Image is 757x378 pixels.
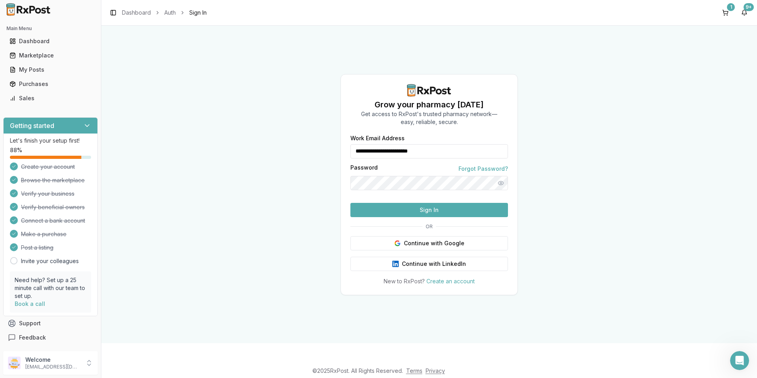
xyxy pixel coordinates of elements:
a: Auth [164,9,176,17]
span: Verify beneficial owners [21,203,85,211]
div: Marketplace [10,52,91,59]
label: Work Email Address [350,136,508,141]
div: Send us a message [8,93,150,115]
h2: Main Menu [6,25,95,32]
img: RxPost Logo [3,3,54,16]
a: Invite your colleagues [21,257,79,265]
span: New to RxPost? [384,278,425,284]
span: Browse the marketplace [21,176,85,184]
img: Google [394,240,401,246]
div: All services are online [16,172,142,180]
a: Marketplace [6,48,95,63]
a: Sales [6,91,95,105]
a: Dashboard [122,9,151,17]
span: Help [126,267,138,273]
img: User avatar [8,357,21,369]
span: Verify your business [21,190,74,198]
button: Support [3,316,98,330]
button: Sign In [350,203,508,217]
span: Search for help [16,126,64,135]
button: View status page [16,183,142,199]
div: Close [136,13,150,27]
p: [EMAIL_ADDRESS][DOMAIN_NAME] [25,364,80,370]
p: Hi [PERSON_NAME] [16,56,143,70]
button: 9+ [738,6,751,19]
label: Password [350,165,378,173]
div: Purchases [10,80,91,88]
a: Privacy [426,367,445,374]
button: Feedback [3,330,98,345]
button: Show password [494,176,508,190]
span: Connect a bank account [21,217,85,225]
span: Messages [66,267,93,273]
button: Continue with Google [350,236,508,250]
nav: breadcrumb [122,9,207,17]
button: Search for help [11,122,147,138]
p: How can we help? [16,70,143,83]
p: Let's finish your setup first! [10,137,91,145]
button: Marketplace [3,49,98,62]
span: Make a purchase [21,230,67,238]
p: Get access to RxPost's trusted pharmacy network— easy, reliable, secure. [361,110,497,126]
button: Dashboard [3,35,98,48]
a: Book a call [15,300,45,307]
a: My Posts [6,63,95,77]
a: Purchases [6,77,95,91]
div: 9+ [744,3,754,11]
button: 1 [719,6,732,19]
span: Home [17,267,35,273]
span: Create your account [21,163,75,171]
img: LinkedIn [392,261,399,267]
a: Terms [406,367,422,374]
img: Profile image for Manuel [108,13,124,29]
img: logo [16,15,61,28]
button: Messages [53,247,105,279]
a: Dashboard [6,34,95,48]
img: RxPost Logo [404,84,455,97]
button: Purchases [3,78,98,90]
span: Feedback [19,334,46,342]
div: Sales [10,94,91,102]
h3: Getting started [10,121,54,130]
button: Help [106,247,158,279]
button: Sales [3,92,98,105]
div: Dashboard [10,37,91,45]
img: Profile image for Amantha [93,13,108,29]
span: 88 % [10,146,22,154]
p: Need help? Set up a 25 minute call with our team to set up. [15,276,86,300]
p: Welcome [25,356,80,364]
span: OR [422,223,436,230]
span: Sign In [189,9,207,17]
div: My Posts [10,66,91,74]
button: Continue with LinkedIn [350,257,508,271]
button: My Posts [3,63,98,76]
h1: Grow your pharmacy [DATE] [361,99,497,110]
div: Send us a message [16,100,132,108]
span: Post a listing [21,244,53,252]
a: Forgot Password? [458,165,508,173]
a: Create an account [426,278,475,284]
div: 1 [727,3,735,11]
iframe: Intercom live chat [730,351,749,370]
